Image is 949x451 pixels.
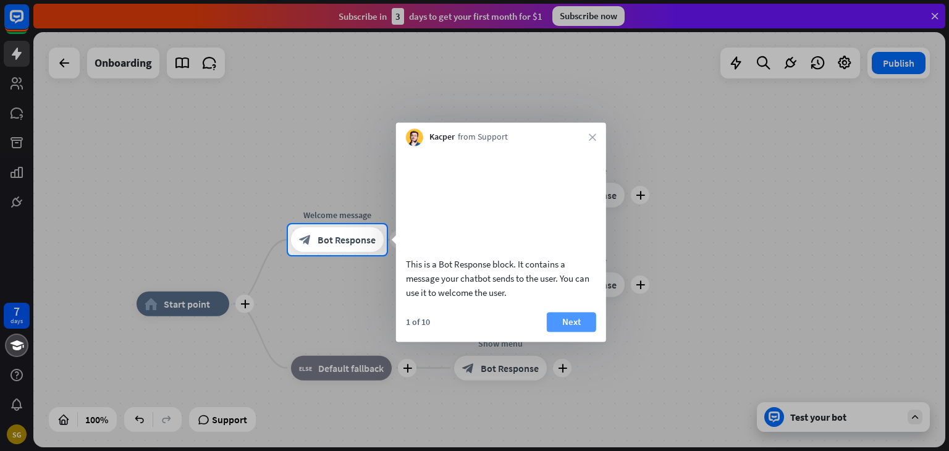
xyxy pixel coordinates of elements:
span: from Support [458,132,508,144]
div: This is a Bot Response block. It contains a message your chatbot sends to the user. You can use i... [406,257,596,300]
button: Next [547,312,596,332]
i: close [589,133,596,141]
i: block_bot_response [299,234,311,246]
div: 1 of 10 [406,316,430,327]
span: Kacper [429,132,455,144]
button: Open LiveChat chat widget [10,5,47,42]
span: Bot Response [318,234,376,246]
